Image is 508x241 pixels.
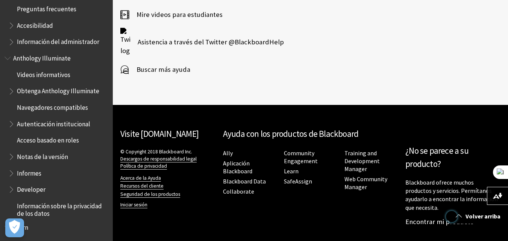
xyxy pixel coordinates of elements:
span: Anthology Illuminate [13,52,71,62]
a: Descargos de responsabilidad legal [120,156,197,162]
span: Obtenga Anthology Illuminate [17,85,99,95]
a: Acerca de la Ayuda [120,175,161,182]
span: Notas de la versión [17,150,68,161]
h2: ¿No se parece a su producto? [405,144,500,171]
p: © Copyright 2018 Blackboard Inc. [120,148,215,170]
span: Autenticación institucional [17,118,90,128]
a: Iniciar sesión [120,202,147,208]
a: Buscar más ayuda [120,64,190,75]
a: Recursos del cliente [120,183,164,189]
a: Mire videos para estudiantes [120,9,223,20]
h2: Ayuda con los productos de Blackboard [223,127,398,141]
span: Informes [17,167,41,177]
span: Buscar más ayuda [129,64,190,75]
a: SafeAssign [284,177,312,185]
span: Información sobre la privacidad de los datos [17,200,108,217]
span: Developer [17,183,45,193]
a: Seguridad de los productos [120,191,180,198]
a: Web Community Manager [344,175,387,191]
a: Twitter logo Asistencia a través del Twitter @BlackboardHelp [120,28,284,56]
a: Collaborate [223,188,254,196]
a: Community Engagement [284,149,318,165]
button: Abrir preferencias [5,218,24,237]
a: Visite [DOMAIN_NAME] [120,128,199,139]
a: Encontrar mi producto [405,217,474,226]
img: Twitter logo [120,28,130,56]
p: Blackboard ofrece muchos productos y servicios. Permítanos ayudarlo a encontrar la información qu... [405,178,500,212]
a: Aplicación Blackboard [223,159,252,175]
a: Volver arriba [450,209,508,223]
span: Videos informativos [17,68,70,79]
span: Preguntas frecuentes [17,3,76,13]
nav: Book outline for Anthology Illuminate [5,52,108,217]
a: Ally [223,149,233,157]
a: Learn [284,167,299,175]
span: Acceso basado en roles [17,134,79,144]
span: Navegadores compatibles [17,101,88,111]
span: Mire videos para estudiantes [129,9,223,20]
a: Blackboard Data [223,177,266,185]
span: Accesibilidad [17,19,53,29]
span: Información del administrador [17,36,99,46]
span: Asistencia a través del Twitter @BlackboardHelp [130,36,284,48]
a: Training and Development Manager [344,149,380,173]
a: Política de privacidad [120,163,167,170]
